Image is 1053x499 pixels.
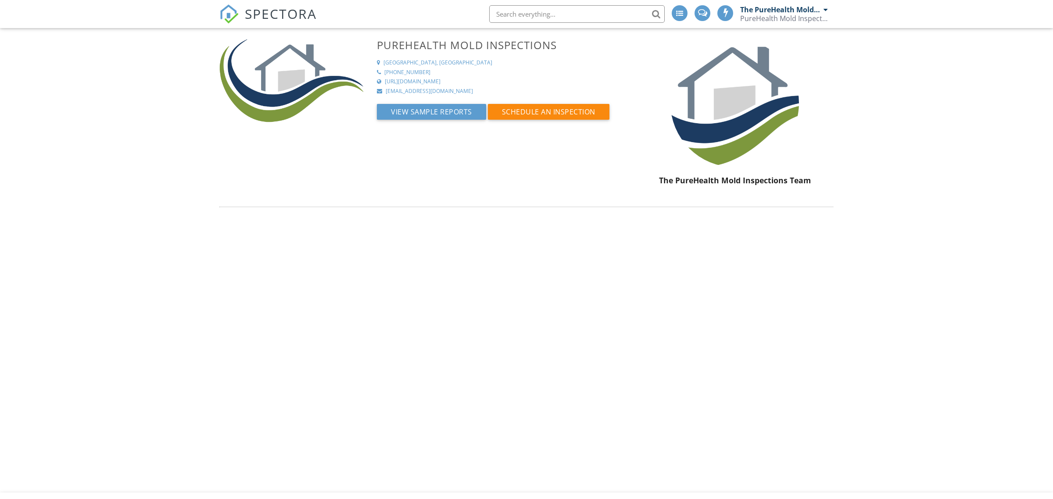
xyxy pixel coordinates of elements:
[740,5,821,14] div: The PureHealth Mold Inspections Team
[377,69,625,76] a: [PHONE_NUMBER]
[245,4,317,23] span: SPECTORA
[488,104,609,120] button: Schedule an Inspection
[489,5,665,23] input: Search everything...
[488,110,609,119] a: Schedule an Inspection
[385,78,441,86] div: [URL][DOMAIN_NAME]
[377,104,486,120] button: View Sample Reports
[219,12,317,30] a: SPECTORA
[377,39,625,51] h3: PureHealth Mold Inspections
[219,39,364,122] img: LOGO%20SMOOTH%20PNG.png
[377,110,488,119] a: View Sample Reports
[377,88,625,95] a: [EMAIL_ADDRESS][DOMAIN_NAME]
[670,39,799,167] img: purehealth_logo_png.png
[740,14,828,23] div: PureHealth Mold Inspections
[377,78,625,86] a: [URL][DOMAIN_NAME]
[383,59,492,67] div: [GEOGRAPHIC_DATA], [GEOGRAPHIC_DATA]
[384,69,430,76] div: [PHONE_NUMBER]
[219,4,239,24] img: The Best Home Inspection Software - Spectora
[386,88,473,95] div: [EMAIL_ADDRESS][DOMAIN_NAME]
[630,176,839,185] h5: The PureHealth Mold Inspections Team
